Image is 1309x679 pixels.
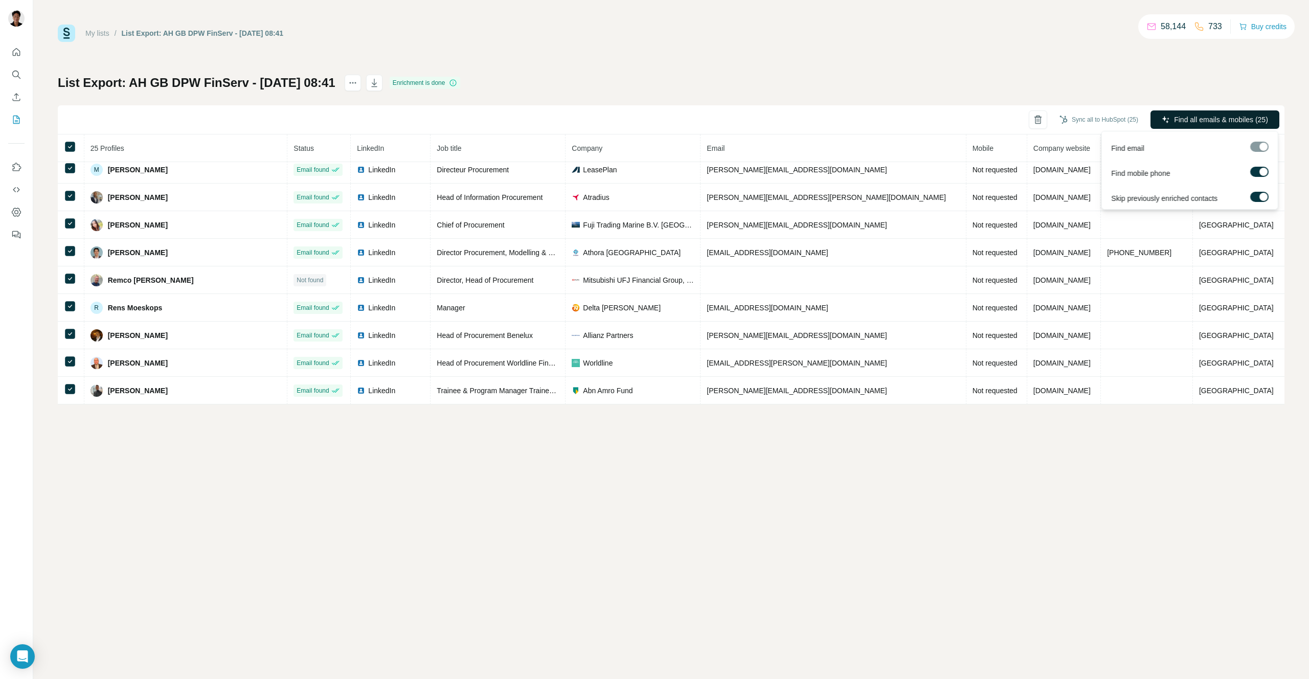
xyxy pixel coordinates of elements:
img: Avatar [91,384,103,397]
span: Rens Moeskops [108,303,163,313]
button: My lists [8,110,25,129]
span: Allianz Partners [583,330,633,341]
span: [GEOGRAPHIC_DATA] [1199,304,1274,312]
span: [PERSON_NAME][EMAIL_ADDRESS][DOMAIN_NAME] [707,166,887,174]
img: company-logo [572,335,580,336]
span: [PERSON_NAME] [108,165,168,175]
span: Head of Information Procurement [437,193,543,201]
span: LinkedIn [368,275,395,285]
img: Surfe Logo [58,25,75,42]
span: Find mobile phone [1111,168,1170,178]
span: [PERSON_NAME][EMAIL_ADDRESS][PERSON_NAME][DOMAIN_NAME] [707,193,946,201]
span: [DOMAIN_NAME] [1033,166,1091,174]
li: / [115,28,117,38]
span: Email found [297,331,329,340]
span: [PERSON_NAME] [108,386,168,396]
span: Not requested [973,221,1018,229]
h1: List Export: AH GB DPW FinServ - [DATE] 08:41 [58,75,335,91]
img: LinkedIn logo [357,276,365,284]
span: [PERSON_NAME][EMAIL_ADDRESS][DOMAIN_NAME] [707,387,887,395]
span: [GEOGRAPHIC_DATA] [1199,221,1274,229]
span: Not requested [973,276,1018,284]
span: [PERSON_NAME] [108,330,168,341]
span: LinkedIn [368,192,395,202]
span: Company website [1033,144,1090,152]
span: [GEOGRAPHIC_DATA] [1199,359,1274,367]
span: Email found [297,303,329,312]
span: LinkedIn [357,144,384,152]
img: LinkedIn logo [357,166,365,174]
img: Avatar [91,357,103,369]
span: Directeur Procurement [437,166,509,174]
span: Find all emails & mobiles (25) [1174,115,1268,125]
span: [DOMAIN_NAME] [1033,193,1091,201]
span: [GEOGRAPHIC_DATA] [1199,331,1274,339]
span: Not requested [973,331,1018,339]
img: company-logo [572,387,580,395]
span: LinkedIn [368,386,395,396]
span: [PERSON_NAME] [108,358,168,368]
img: company-logo [572,193,580,201]
span: [PHONE_NUMBER] [1107,248,1171,257]
span: Email found [297,193,329,202]
span: LinkedIn [368,358,395,368]
span: Email found [297,248,329,257]
button: Use Surfe API [8,180,25,199]
span: Email found [297,165,329,174]
span: Worldline [583,358,613,368]
span: Not requested [973,304,1018,312]
span: LeasePlan [583,165,617,175]
p: 733 [1208,20,1222,33]
img: Avatar [91,329,103,342]
span: Status [294,144,314,152]
span: Not requested [973,387,1018,395]
span: LinkedIn [368,303,395,313]
span: [DOMAIN_NAME] [1033,359,1091,367]
span: Trainee & Program Manager Traineeship for Personal & Business Banking / COO Departement (interim) [437,387,766,395]
span: Not requested [973,193,1018,201]
div: Enrichment is done [390,77,461,89]
button: Enrich CSV [8,88,25,106]
span: Skip previously enriched contacts [1111,193,1217,203]
img: LinkedIn logo [357,304,365,312]
span: [PERSON_NAME][EMAIL_ADDRESS][DOMAIN_NAME] [707,221,887,229]
span: LinkedIn [368,247,395,258]
span: Manager [437,304,465,312]
span: Abn Amro Fund [583,386,633,396]
span: 25 Profiles [91,144,124,152]
a: My lists [85,29,109,37]
span: [EMAIL_ADDRESS][DOMAIN_NAME] [707,248,828,257]
span: [GEOGRAPHIC_DATA] [1199,276,1274,284]
span: Mitsubishi UFJ Financial Group, Inc. [583,275,694,285]
span: Delta [PERSON_NAME] [583,303,661,313]
img: LinkedIn logo [357,387,365,395]
span: [PERSON_NAME] [108,192,168,202]
span: Head of Procurement Benelux [437,331,533,339]
div: M [91,164,103,176]
button: Find all emails & mobiles (25) [1150,110,1279,129]
button: Sync all to HubSpot (25) [1052,112,1145,127]
img: company-logo [572,304,580,312]
p: 58,144 [1161,20,1186,33]
span: [DOMAIN_NAME] [1033,221,1091,229]
span: Not requested [973,359,1018,367]
img: LinkedIn logo [357,221,365,229]
span: [DOMAIN_NAME] [1033,248,1091,257]
span: [PERSON_NAME] [108,220,168,230]
img: Avatar [91,191,103,203]
img: company-logo [572,222,580,228]
span: Atradius [583,192,609,202]
button: Use Surfe on LinkedIn [8,158,25,176]
span: LinkedIn [368,220,395,230]
span: [DOMAIN_NAME] [1033,331,1091,339]
button: Dashboard [8,203,25,221]
span: Remco [PERSON_NAME] [108,275,194,285]
span: Mobile [973,144,994,152]
img: LinkedIn logo [357,248,365,257]
button: Feedback [8,225,25,244]
img: Avatar [91,246,103,259]
img: LinkedIn logo [357,359,365,367]
span: Job title [437,144,461,152]
img: company-logo [572,248,580,257]
span: [EMAIL_ADDRESS][PERSON_NAME][DOMAIN_NAME] [707,359,887,367]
